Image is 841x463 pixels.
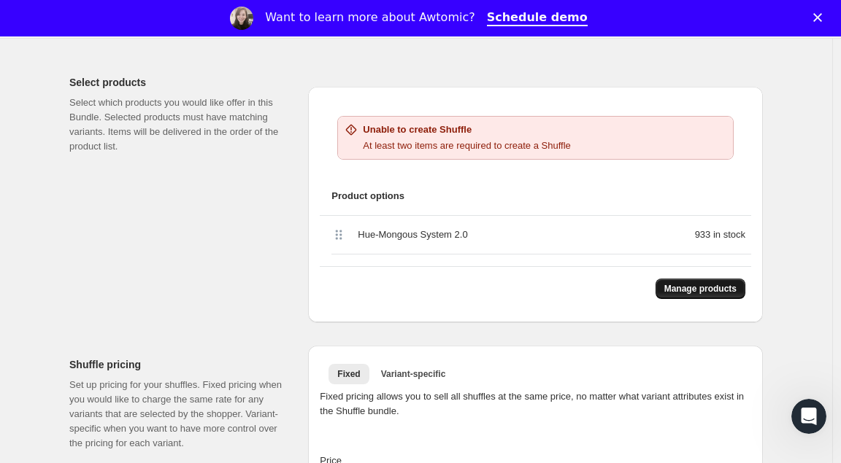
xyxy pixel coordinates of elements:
h2: Select products [69,75,285,90]
span: Hue-Mongous System 2.0 [358,227,467,242]
span: Manage products [664,283,737,295]
a: Schedule demo [487,10,588,26]
div: Want to learn more about Awtomic? [265,10,475,25]
p: At least two items are required to create a Shuffle [363,139,570,153]
h2: Unable to create Shuffle [363,122,570,137]
span: Product options [331,189,740,203]
div: Close [813,13,828,22]
span: Variant-specific [381,368,446,380]
h2: Shuffle pricing [69,357,285,372]
div: 933 in stock [558,227,751,242]
span: Fixed [337,368,360,380]
iframe: Intercom live chat [791,399,826,434]
p: Select which products you would like offer in this Bundle. Selected products must have matching v... [69,96,285,154]
span: Fixed pricing allows you to sell all shuffles at the same price, no matter what variant attribute... [320,391,744,416]
p: Set up pricing for your shuffles. Fixed pricing when you would like to charge the same rate for a... [69,378,285,451]
img: Profile image for Emily [230,7,253,30]
button: Manage products [656,279,745,299]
